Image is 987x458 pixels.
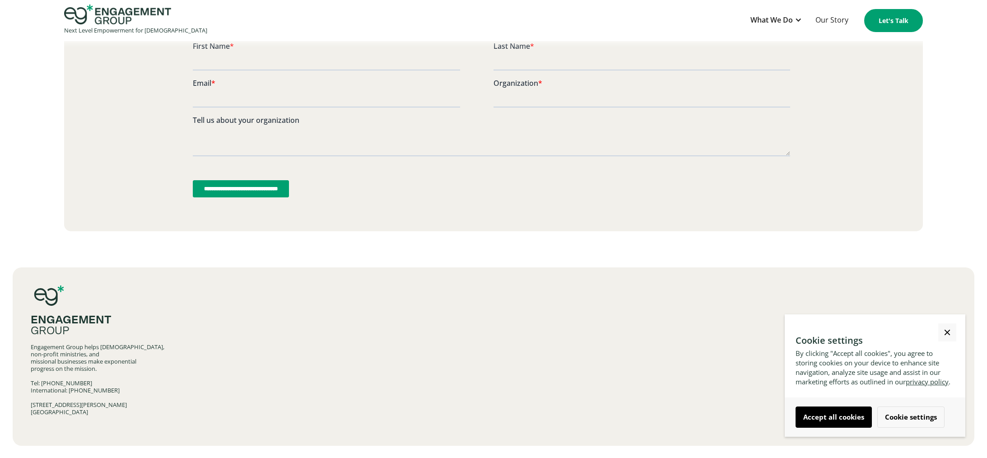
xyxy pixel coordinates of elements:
[64,24,207,37] div: Next Level Empowerment for [DEMOGRAPHIC_DATA]
[301,37,345,47] span: Organization
[811,9,853,32] a: Our Story
[746,9,806,32] div: What We Do
[796,349,954,387] div: By clicking "Accept all cookies", you agree to storing cookies on your device to enhance site nav...
[64,5,171,24] img: Engagement Group Logo Icon
[64,5,207,37] a: home
[31,416,956,428] div: © Copyright 2025 Engagement Group. All rights reserved.
[796,334,954,347] div: Cookie settings
[193,42,794,213] iframe: Form 0
[906,377,949,386] a: privacy policy
[31,343,956,416] div: Engagement Group helps [DEMOGRAPHIC_DATA], non-profit ministries, and missional businesses make e...
[31,285,67,306] img: Engagement Group stacked logo
[938,323,956,341] a: Close Cookie Popup
[750,14,793,26] div: What We Do
[796,407,872,428] a: Accept all cookies
[31,315,956,336] div: Group
[31,315,112,326] strong: Engagement
[877,407,945,428] a: Cookie settings
[864,9,923,32] a: Let's Talk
